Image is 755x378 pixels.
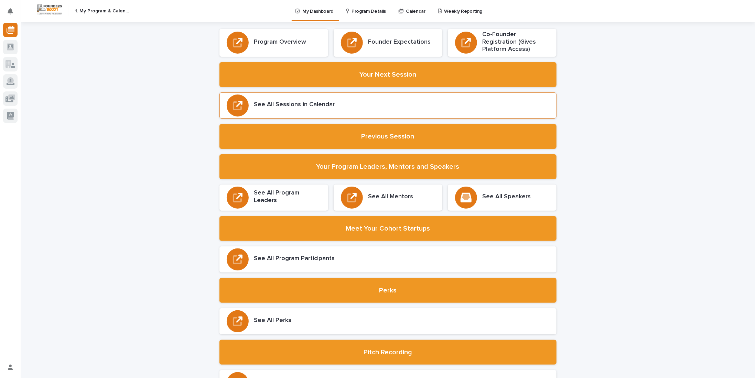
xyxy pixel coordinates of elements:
[448,29,557,57] a: Co-Founder Registration (Gives Platform Access)
[219,246,557,273] a: See All Program Participants
[448,185,557,211] a: See All Speakers
[219,185,328,211] a: See All Program Leaders
[75,8,131,14] h2: 1. My Program & Calendar
[483,193,531,201] h3: See All Speakers
[9,8,18,19] div: Notifications
[334,29,442,57] a: Founder Expectations
[334,185,442,211] a: See All Mentors
[362,132,414,141] h2: Previous Session
[379,286,397,294] h2: Perks
[254,38,306,46] h3: Program Overview
[254,189,321,204] h3: See All Program Leaders
[368,38,431,46] h3: Founder Expectations
[36,3,63,16] img: Workspace Logo
[346,224,430,233] h2: Meet Your Cohort Startups
[254,255,335,263] h3: See All Program Participants
[219,29,328,57] a: Program Overview
[219,92,557,119] a: See All Sessions in Calendar
[219,308,557,334] a: See All Perks
[368,193,413,201] h3: See All Mentors
[483,31,549,53] h3: Co-Founder Registration (Gives Platform Access)
[359,70,416,79] h2: Your Next Session
[254,101,335,109] h3: See All Sessions in Calendar
[254,317,292,324] h3: See All Perks
[364,348,412,356] h2: Pitch Recording
[3,4,18,19] button: Notifications
[316,163,460,171] h2: Your Program Leaders, Mentors and Speakers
